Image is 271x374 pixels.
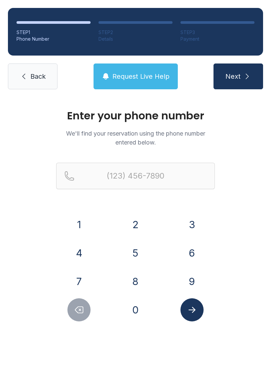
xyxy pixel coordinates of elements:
[56,129,215,147] p: We'll find your reservation using the phone number entered below.
[180,298,204,321] button: Submit lookup form
[56,110,215,121] h1: Enter your phone number
[17,36,91,42] div: Phone Number
[124,213,147,236] button: 2
[17,29,91,36] div: STEP 1
[30,72,46,81] span: Back
[112,72,170,81] span: Request Live Help
[180,29,254,36] div: STEP 3
[180,241,204,265] button: 6
[67,213,91,236] button: 1
[124,270,147,293] button: 8
[180,36,254,42] div: Payment
[180,270,204,293] button: 9
[56,163,215,189] input: Reservation phone number
[67,298,91,321] button: Delete number
[180,213,204,236] button: 3
[98,36,173,42] div: Details
[67,241,91,265] button: 4
[124,298,147,321] button: 0
[67,270,91,293] button: 7
[98,29,173,36] div: STEP 2
[225,72,241,81] span: Next
[124,241,147,265] button: 5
